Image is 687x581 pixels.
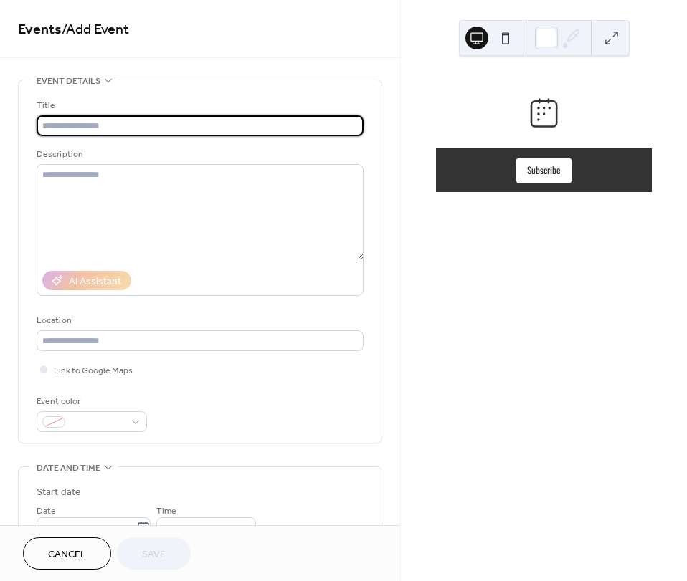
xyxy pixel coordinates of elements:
[37,485,81,500] div: Start date
[23,537,111,570] button: Cancel
[37,394,144,409] div: Event color
[48,547,86,562] span: Cancel
[37,98,361,113] div: Title
[54,363,133,378] span: Link to Google Maps
[37,461,100,476] span: Date and time
[18,16,62,44] a: Events
[37,504,56,519] span: Date
[37,313,361,328] div: Location
[516,158,572,183] button: Subscribe
[156,504,176,519] span: Time
[37,74,100,89] span: Event details
[37,147,361,162] div: Description
[62,16,129,44] span: / Add Event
